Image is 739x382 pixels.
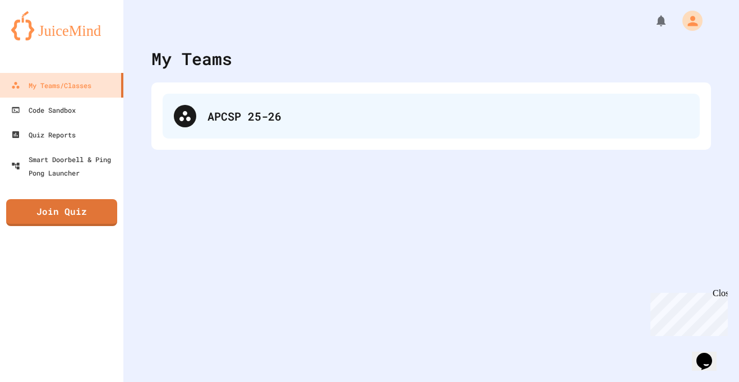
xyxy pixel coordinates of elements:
[207,108,689,125] div: APCSP 25-26
[11,128,76,141] div: Quiz Reports
[151,46,232,71] div: My Teams
[671,8,705,34] div: My Account
[4,4,77,71] div: Chat with us now!Close
[646,288,728,336] iframe: chat widget
[6,199,117,226] a: Join Quiz
[692,337,728,371] iframe: chat widget
[163,94,700,139] div: APCSP 25-26
[634,11,671,30] div: My Notifications
[11,79,91,92] div: My Teams/Classes
[11,103,76,117] div: Code Sandbox
[11,153,119,180] div: Smart Doorbell & Ping Pong Launcher
[11,11,112,40] img: logo-orange.svg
